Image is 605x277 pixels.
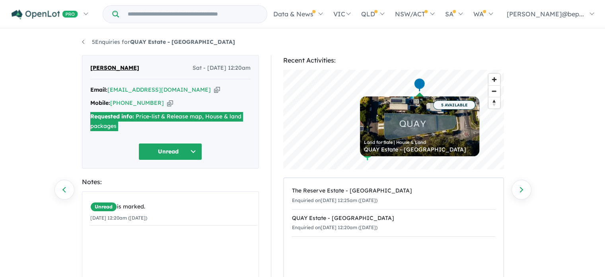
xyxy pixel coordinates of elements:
[90,99,110,106] strong: Mobile:
[82,38,235,45] a: 5Enquiries forQUAY Estate - [GEOGRAPHIC_DATA]
[283,70,504,169] canvas: Map
[167,99,173,107] button: Copy
[90,113,134,120] strong: Requested info:
[138,143,202,160] button: Unread
[90,63,139,73] span: [PERSON_NAME]
[488,86,500,97] span: Zoom out
[90,112,251,131] div: Price-list & Release map, House & land packages
[292,182,495,210] a: The Reserve Estate - [GEOGRAPHIC_DATA]Enquiried on[DATE] 12:25am ([DATE])
[292,209,495,237] a: QUAY Estate - [GEOGRAPHIC_DATA]Enquiried on[DATE] 12:20am ([DATE])
[82,37,523,47] nav: breadcrumb
[292,214,495,223] div: QUAY Estate - [GEOGRAPHIC_DATA]
[292,224,377,230] small: Enquiried on [DATE] 12:20am ([DATE])
[121,6,265,23] input: Try estate name, suburb, builder or developer
[90,202,257,212] div: is marked.
[292,186,495,196] div: The Reserve Estate - [GEOGRAPHIC_DATA]
[90,86,107,93] strong: Email:
[90,215,147,221] small: [DATE] 12:20am ([DATE])
[82,177,259,187] div: Notes:
[488,97,500,108] button: Reset bearing to north
[360,96,479,156] a: 5 AVAILABLE Land for Sale | House & Land QUAY Estate - [GEOGRAPHIC_DATA]
[110,99,164,106] a: [PHONE_NUMBER]
[488,74,500,85] button: Zoom in
[130,38,235,45] strong: QUAY Estate - [GEOGRAPHIC_DATA]
[364,140,475,145] div: Land for Sale | House & Land
[507,10,584,18] span: [PERSON_NAME]@bep...
[283,55,504,66] div: Recent Activities:
[433,100,475,110] span: 5 AVAILABLE
[413,78,425,92] div: Map marker
[90,202,117,212] span: Unread
[107,86,211,93] a: [EMAIL_ADDRESS][DOMAIN_NAME]
[364,147,475,152] div: QUAY Estate - [GEOGRAPHIC_DATA]
[488,85,500,97] button: Zoom out
[214,86,220,94] button: Copy
[12,10,78,20] img: Openlot PRO Logo White
[292,197,377,203] small: Enquiried on [DATE] 12:25am ([DATE])
[193,63,251,73] span: Sat - [DATE] 12:20am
